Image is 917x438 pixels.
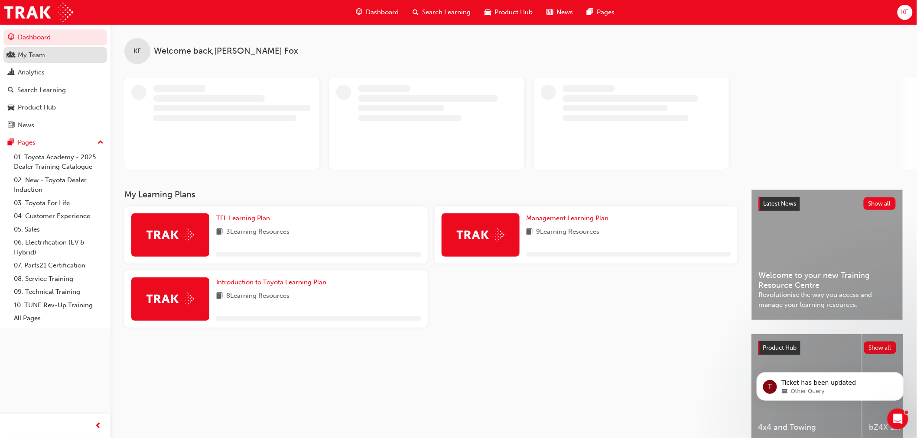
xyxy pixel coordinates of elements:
span: TFL Learning Plan [216,214,270,222]
span: news-icon [547,7,553,18]
span: book-icon [216,227,223,238]
div: News [18,120,34,130]
a: 02. New - Toyota Dealer Induction [10,174,107,196]
span: Management Learning Plan [527,214,609,222]
img: Trak [4,3,73,22]
button: DashboardMy TeamAnalyticsSearch LearningProduct HubNews [3,28,107,135]
a: 05. Sales [10,223,107,236]
span: car-icon [485,7,491,18]
a: 08. Service Training [10,272,107,286]
a: Search Learning [3,82,107,98]
span: 8 Learning Resources [226,291,289,302]
a: Analytics [3,64,107,81]
a: 10. TUNE Rev-Up Training [10,299,107,312]
img: Trak [146,292,194,306]
a: Management Learning Plan [527,213,612,223]
a: Latest NewsShow all [759,197,896,211]
a: Latest NewsShow allWelcome to your new Training Resource CentreRevolutionise the way you access a... [751,190,903,320]
a: My Team [3,47,107,63]
span: chart-icon [8,69,14,77]
a: 04. Customer Experience [10,209,107,223]
span: Welcome to your new Training Resource Centre [759,271,896,290]
span: 9 Learning Resources [537,227,600,238]
span: book-icon [527,227,533,238]
img: Trak [146,228,194,242]
span: KF [901,7,909,17]
a: Product Hub [3,100,107,116]
span: news-icon [8,122,14,129]
a: All Pages [10,312,107,325]
a: car-iconProduct Hub [478,3,540,21]
a: 01. Toyota Academy - 2025 Dealer Training Catalogue [10,151,107,174]
button: Show all [864,341,897,354]
a: 03. Toyota For Life [10,196,107,210]
a: News [3,117,107,133]
button: KF [897,5,913,20]
a: 09. Technical Training [10,285,107,299]
iframe: Intercom live chat [888,409,908,429]
a: TFL Learning Plan [216,213,273,223]
span: search-icon [413,7,419,18]
div: Search Learning [17,85,66,95]
div: Pages [18,138,36,148]
h3: My Learning Plans [124,190,738,200]
a: Product HubShow all [758,341,896,355]
img: Trak [457,228,504,242]
span: Pages [597,7,615,17]
span: search-icon [8,87,14,94]
a: news-iconNews [540,3,580,21]
a: Dashboard [3,29,107,45]
span: Search Learning [423,7,471,17]
span: car-icon [8,104,14,112]
span: 4x4 and Towing [758,422,855,432]
span: Revolutionise the way you access and manage your learning resources. [759,290,896,309]
span: up-icon [98,137,104,148]
button: Pages [3,135,107,151]
span: Dashboard [366,7,399,17]
div: My Team [18,50,45,60]
iframe: Intercom notifications message [744,354,917,415]
a: pages-iconPages [580,3,622,21]
div: Analytics [18,68,45,77]
span: people-icon [8,52,14,59]
span: prev-icon [95,421,102,432]
span: pages-icon [8,139,14,147]
span: guage-icon [8,34,14,42]
span: book-icon [216,291,223,302]
span: Product Hub [763,344,797,351]
span: Introduction to Toyota Learning Plan [216,278,326,286]
span: News [557,7,573,17]
a: guage-iconDashboard [349,3,406,21]
span: 3 Learning Resources [226,227,289,238]
a: Introduction to Toyota Learning Plan [216,277,330,287]
div: Product Hub [18,103,56,113]
a: 07. Parts21 Certification [10,259,107,272]
span: Latest News [764,200,797,207]
a: search-iconSearch Learning [406,3,478,21]
span: Welcome back , [PERSON_NAME] Fox [154,46,298,56]
a: 06. Electrification (EV & Hybrid) [10,236,107,259]
span: Product Hub [495,7,533,17]
span: KF [134,46,141,56]
span: guage-icon [356,7,363,18]
span: pages-icon [587,7,594,18]
button: Show all [864,197,896,210]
